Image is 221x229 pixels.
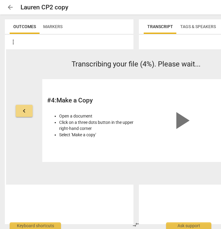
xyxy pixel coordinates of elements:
[43,24,62,29] span: Markers
[47,97,134,104] h2: # 4 : Make a Copy
[166,222,211,229] div: Ask support
[59,113,134,119] li: Open a document
[21,107,28,114] span: keyboard_arrow_left
[7,4,14,11] span: arrow_back
[180,24,216,29] span: Tags & Speakers
[59,132,134,138] li: Select 'Make a copy'
[10,222,61,229] div: Keyboard shortcuts
[21,4,68,11] h2: Lauren CP2 copy
[10,38,17,46] span: more_vert
[132,221,139,228] span: compare_arrows
[147,24,173,29] span: Transcript
[13,24,36,29] span: Outcomes
[72,60,200,68] span: Transcribing your file (4%). Please wait...
[167,106,196,135] span: play_arrow
[59,119,134,132] li: Click on a three dots button in the upper right-hand corner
